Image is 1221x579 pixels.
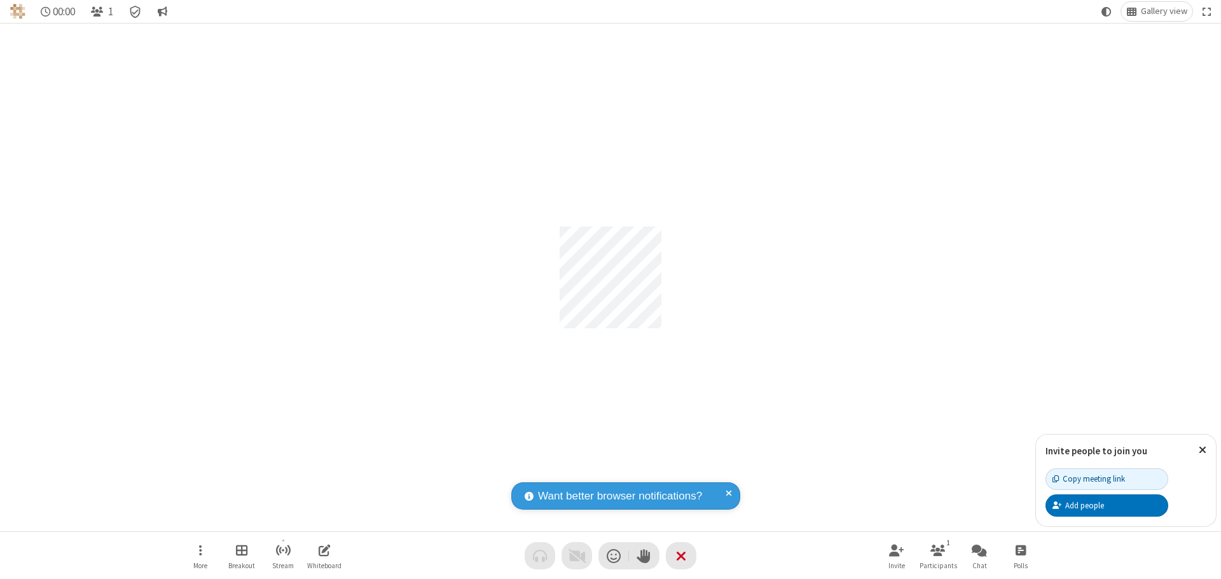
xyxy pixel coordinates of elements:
[1189,435,1216,466] button: Close popover
[1002,538,1040,574] button: Open poll
[525,542,555,569] button: Audio problem - check your Internet connection or call by phone
[878,538,916,574] button: Invite participants (⌘+Shift+I)
[919,538,957,574] button: Open participant list
[538,488,702,505] span: Want better browser notifications?
[1096,2,1117,21] button: Using system theme
[53,6,75,18] span: 00:00
[1141,6,1187,17] span: Gallery view
[272,562,294,569] span: Stream
[223,538,261,574] button: Manage Breakout Rooms
[1121,2,1192,21] button: Change layout
[666,542,696,569] button: End or leave meeting
[1014,562,1028,569] span: Polls
[123,2,148,21] div: Meeting details Encryption enabled
[228,562,255,569] span: Breakout
[1045,494,1168,516] button: Add people
[1052,473,1125,485] div: Copy meeting link
[960,538,998,574] button: Open chat
[181,538,219,574] button: Open menu
[10,4,25,19] img: QA Selenium DO NOT DELETE OR CHANGE
[562,542,592,569] button: Video
[598,542,629,569] button: Send a reaction
[1045,468,1168,490] button: Copy meeting link
[629,542,659,569] button: Raise hand
[307,562,341,569] span: Whiteboard
[108,6,113,18] span: 1
[152,2,172,21] button: Conversation
[85,2,118,21] button: Open participant list
[193,562,207,569] span: More
[264,538,302,574] button: Start streaming
[972,562,987,569] span: Chat
[36,2,81,21] div: Timer
[1197,2,1217,21] button: Fullscreen
[943,537,954,548] div: 1
[888,562,905,569] span: Invite
[305,538,343,574] button: Open shared whiteboard
[920,562,957,569] span: Participants
[1045,445,1147,457] label: Invite people to join you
